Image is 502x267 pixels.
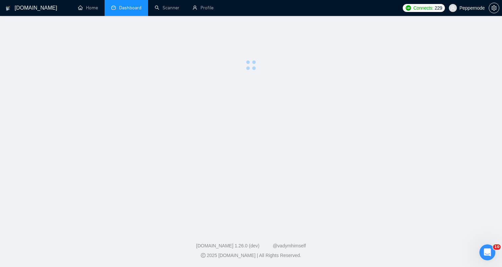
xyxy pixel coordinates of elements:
[406,5,411,11] img: upwork-logo.png
[155,5,179,11] a: searchScanner
[435,4,442,12] span: 229
[119,5,141,11] span: Dashboard
[451,6,455,10] span: user
[111,5,116,10] span: dashboard
[479,244,495,260] iframe: Intercom live chat
[78,5,98,11] a: homeHome
[493,244,501,250] span: 10
[6,3,10,14] img: logo
[193,5,213,11] a: userProfile
[201,253,206,258] span: copyright
[5,252,497,259] div: 2025 [DOMAIN_NAME] | All Rights Reserved.
[413,4,433,12] span: Connects:
[489,3,499,13] button: setting
[196,243,260,248] a: [DOMAIN_NAME] 1.26.0 (dev)
[489,5,499,11] a: setting
[273,243,306,248] a: @vadymhimself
